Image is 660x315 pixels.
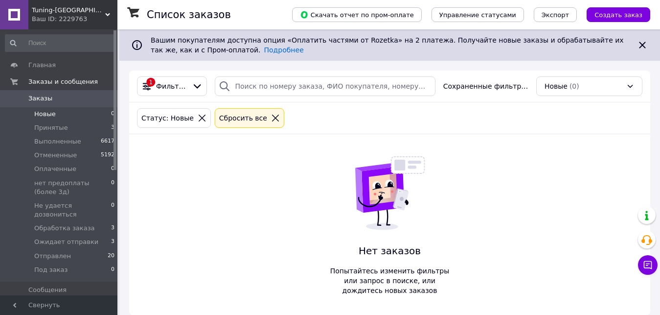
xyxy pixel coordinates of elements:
span: Создать заказ [594,11,642,19]
span: 0 [111,201,114,219]
span: нет предоплаты (более 3д) [34,179,111,196]
span: 3 [111,123,114,132]
span: Обработка заказа [34,224,95,233]
span: Заказы и сообщения [28,77,98,86]
span: Сообщения [28,286,67,294]
span: 3 [111,238,114,246]
a: Создать заказ [577,10,650,18]
div: Сбросить все [217,113,269,123]
span: Под заказ [34,266,68,274]
span: Скачать отчет по пром-оплате [300,10,414,19]
span: Отправлен [34,252,71,261]
span: Вашим покупателям доступна опция «Оплатить частями от Rozetka» на 2 платежа. Получайте новые зака... [151,36,624,54]
span: 6617 [101,137,114,146]
span: (0) [569,82,579,90]
span: Оплаченные [34,165,76,173]
span: Принятые [34,123,68,132]
span: Выполненные [34,137,81,146]
span: Сохраненные фильтры: [443,81,528,91]
button: Чат с покупателем [638,255,658,275]
button: Управление статусами [432,7,524,22]
span: Фильтры [156,81,188,91]
span: Главная [28,61,56,70]
a: Подробнее [264,46,304,54]
span: Tuning-Ukraine - интернет магазин для тюнинга автомобилей [32,6,105,15]
h1: Список заказов [147,9,231,21]
span: 20 [108,252,114,261]
div: Статус: Новые [139,113,196,123]
span: 0 [111,179,114,196]
div: Ваш ID: 2229763 [32,15,117,24]
span: Ожидает отправки [34,238,98,246]
span: Заказы [28,94,52,103]
span: 0 [111,165,114,173]
input: Поиск по номеру заказа, ФИО покупателя, номеру телефона, Email, номеру накладной [215,76,435,96]
button: Экспорт [534,7,577,22]
span: Экспорт [542,11,569,19]
span: Нет заказов [325,244,455,258]
span: Новые [545,81,568,91]
input: Поиск [5,34,115,52]
button: Создать заказ [587,7,650,22]
button: Скачать отчет по пром-оплате [292,7,422,22]
span: 0 [111,110,114,119]
span: 0 [111,266,114,274]
span: 3 [111,224,114,233]
span: Новые [34,110,56,119]
span: Отмененные [34,151,77,160]
span: 5192 [101,151,114,160]
span: Не удается дозвониться [34,201,111,219]
span: Попытайтесь изменить фильтры или запрос в поиске, или дождитесь новых заказов [325,266,455,295]
span: Управление статусами [439,11,516,19]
